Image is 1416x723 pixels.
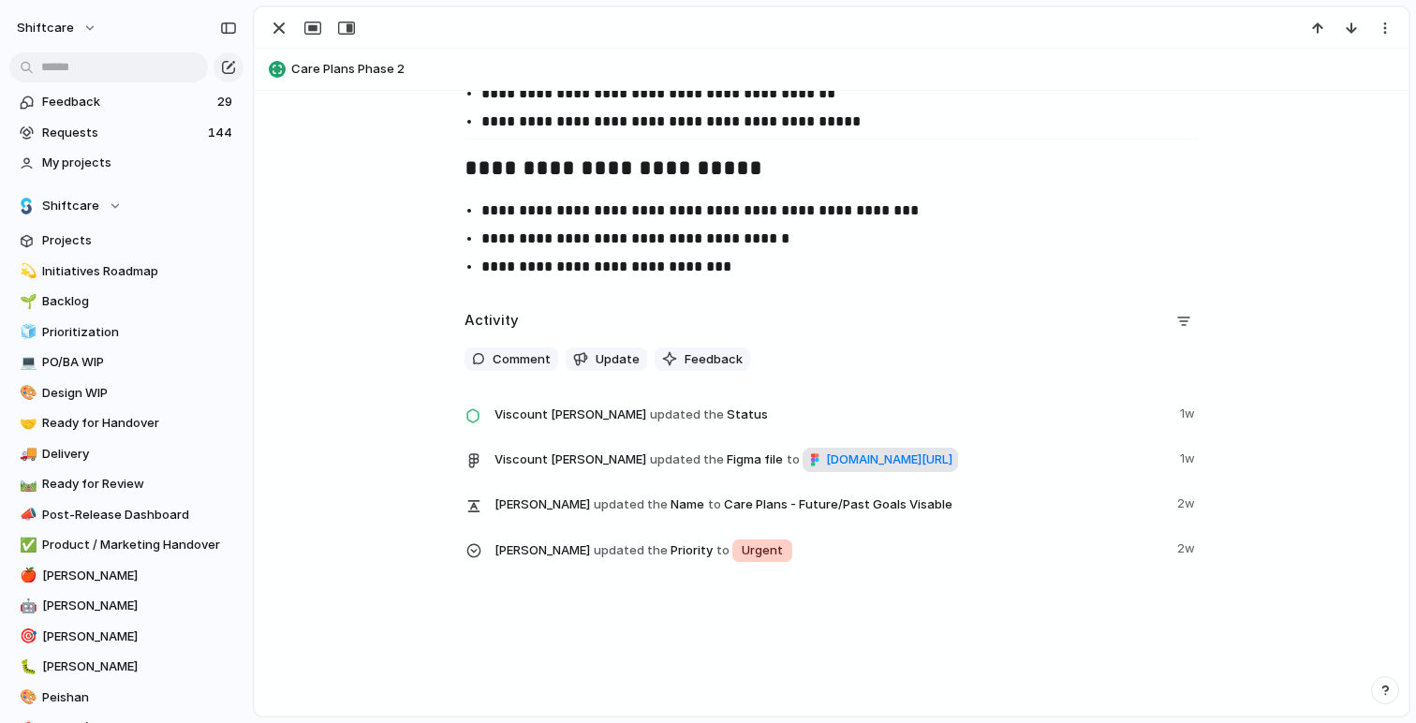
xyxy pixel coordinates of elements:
button: 🎯 [17,627,36,646]
div: 🚚 [20,443,33,465]
span: [PERSON_NAME] [42,657,237,676]
div: 🧊 [20,321,33,343]
span: Initiatives Roadmap [42,262,237,281]
a: My projects [9,149,243,177]
div: 🐛 [20,657,33,678]
span: Ready for Review [42,475,237,494]
div: ✅ [20,535,33,556]
span: 144 [208,124,236,142]
button: Shiftcare [9,192,243,220]
button: 💫 [17,262,36,281]
span: [PERSON_NAME] [42,567,237,585]
a: 🤖[PERSON_NAME] [9,592,243,620]
a: 🤝Ready for Handover [9,409,243,437]
button: 🍎 [17,567,36,585]
span: Shiftcare [42,197,99,215]
span: Prioritization [42,323,237,342]
h2: Activity [465,310,519,332]
div: 🤝 [20,413,33,435]
span: [PERSON_NAME] [494,541,590,560]
span: 29 [217,93,236,111]
a: 💫Initiatives Roadmap [9,258,243,286]
span: Comment [493,350,551,369]
button: 🛤️ [17,475,36,494]
a: Feedback29 [9,88,243,116]
a: Projects [9,227,243,255]
span: Design WIP [42,384,237,403]
span: Care Plans Phase 2 [291,60,1400,79]
span: Product / Marketing Handover [42,536,237,554]
span: [PERSON_NAME] [42,627,237,646]
a: Requests144 [9,119,243,147]
a: 🎨Peishan [9,684,243,712]
span: Viscount [PERSON_NAME] [494,450,646,469]
button: ✅ [17,536,36,554]
button: Update [566,347,647,372]
div: 🎯 [20,626,33,647]
a: 🎯[PERSON_NAME] [9,623,243,651]
span: [PERSON_NAME] [494,495,590,514]
button: Care Plans Phase 2 [263,54,1400,84]
span: Feedback [685,350,743,369]
span: updated the [594,495,668,514]
a: 🍎[PERSON_NAME] [9,562,243,590]
span: Projects [42,231,237,250]
div: 🌱Backlog [9,288,243,316]
div: 🌱 [20,291,33,313]
span: to [708,495,721,514]
span: Status [494,401,1169,427]
span: Name Care Plans - Future/Past Goals Visable [494,491,1166,517]
div: 🤖 [20,596,33,617]
a: 🐛[PERSON_NAME] [9,653,243,681]
button: 💻 [17,353,36,372]
span: shiftcare [17,19,74,37]
div: 🛤️ [20,474,33,495]
button: 🐛 [17,657,36,676]
a: 🚚Delivery [9,440,243,468]
button: 🎨 [17,688,36,707]
span: 2w [1177,491,1199,513]
a: 🎨Design WIP [9,379,243,407]
a: 🧊Prioritization [9,318,243,347]
div: 🍎 [20,565,33,586]
div: 🎨 [20,686,33,708]
button: 🎨 [17,384,36,403]
button: Comment [465,347,558,372]
span: Backlog [42,292,237,311]
span: 1w [1180,446,1199,468]
span: updated the [650,406,724,424]
span: Feedback [42,93,212,111]
button: 🤖 [17,597,36,615]
span: My projects [42,154,237,172]
button: 🤝 [17,414,36,433]
span: Urgent [742,541,783,560]
span: 2w [1177,536,1199,558]
span: Peishan [42,688,237,707]
div: 📣 [20,504,33,525]
span: Priority [494,536,1166,564]
a: 📣Post-Release Dashboard [9,501,243,529]
button: Feedback [655,347,750,372]
span: Requests [42,124,202,142]
button: 🧊 [17,323,36,342]
span: Viscount [PERSON_NAME] [494,406,646,424]
span: Delivery [42,445,237,464]
button: 🚚 [17,445,36,464]
div: 💻 [20,352,33,374]
span: 1w [1180,401,1199,423]
span: updated the [650,450,724,469]
button: shiftcare [8,13,107,43]
span: Figma file [494,446,1169,472]
span: Post-Release Dashboard [42,506,237,524]
a: 🛤️Ready for Review [9,470,243,498]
